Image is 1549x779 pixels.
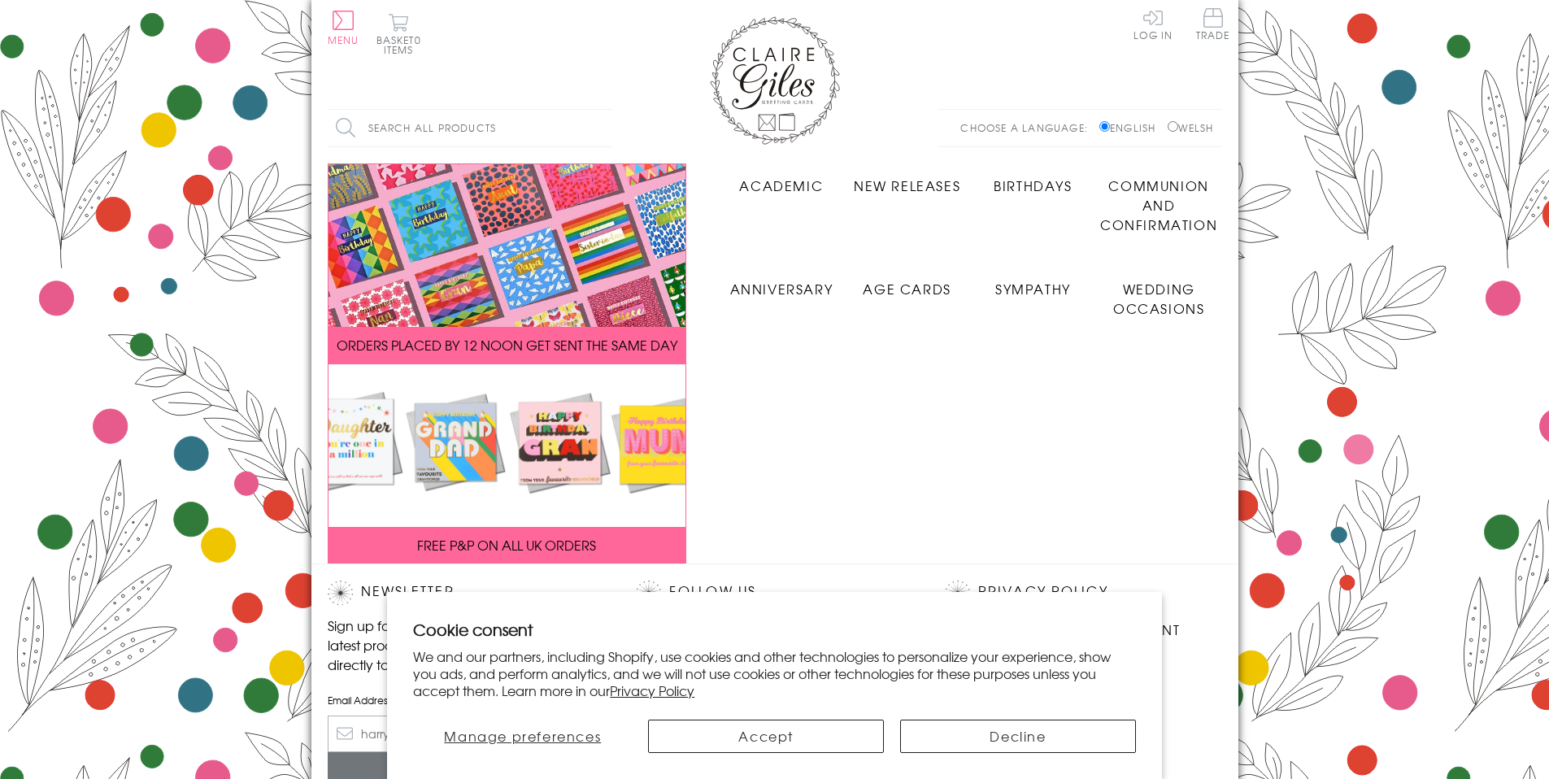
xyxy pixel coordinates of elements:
[636,581,912,605] h2: Follow Us
[1196,8,1230,40] span: Trade
[328,11,359,45] button: Menu
[970,267,1096,298] a: Sympathy
[328,693,604,707] label: Email Address
[719,267,845,298] a: Anniversary
[337,335,677,355] span: ORDERS PLACED BY 12 NOON GET SENT THE SAME DAY
[994,176,1072,195] span: Birthdays
[328,716,604,752] input: harry@hogwarts.edu
[1096,163,1222,234] a: Communion and Confirmation
[995,279,1071,298] span: Sympathy
[610,681,694,700] a: Privacy Policy
[739,176,823,195] span: Academic
[1113,279,1204,318] span: Wedding Occasions
[1099,121,1110,132] input: English
[970,163,1096,195] a: Birthdays
[844,267,970,298] a: Age Cards
[376,13,421,54] button: Basket0 items
[648,720,884,753] button: Accept
[444,726,601,746] span: Manage preferences
[863,279,951,298] span: Age Cards
[1168,121,1178,132] input: Welsh
[1168,120,1214,135] label: Welsh
[413,618,1136,641] h2: Cookie consent
[844,163,970,195] a: New Releases
[854,176,960,195] span: New Releases
[1196,8,1230,43] a: Trade
[413,720,632,753] button: Manage preferences
[328,33,359,47] span: Menu
[413,648,1136,698] p: We and our partners, including Shopify, use cookies and other technologies to personalize your ex...
[1096,267,1222,318] a: Wedding Occasions
[710,16,840,145] img: Claire Giles Greetings Cards
[328,581,604,605] h2: Newsletter
[596,110,612,146] input: Search
[719,163,845,195] a: Academic
[417,535,596,555] span: FREE P&P ON ALL UK ORDERS
[978,581,1107,603] a: Privacy Policy
[328,110,612,146] input: Search all products
[730,279,833,298] span: Anniversary
[1099,120,1164,135] label: English
[1100,176,1217,234] span: Communion and Confirmation
[384,33,421,57] span: 0 items
[900,720,1136,753] button: Decline
[1133,8,1173,40] a: Log In
[960,120,1096,135] p: Choose a language:
[328,616,604,674] p: Sign up for our newsletter to receive the latest product launches, news and offers directly to yo...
